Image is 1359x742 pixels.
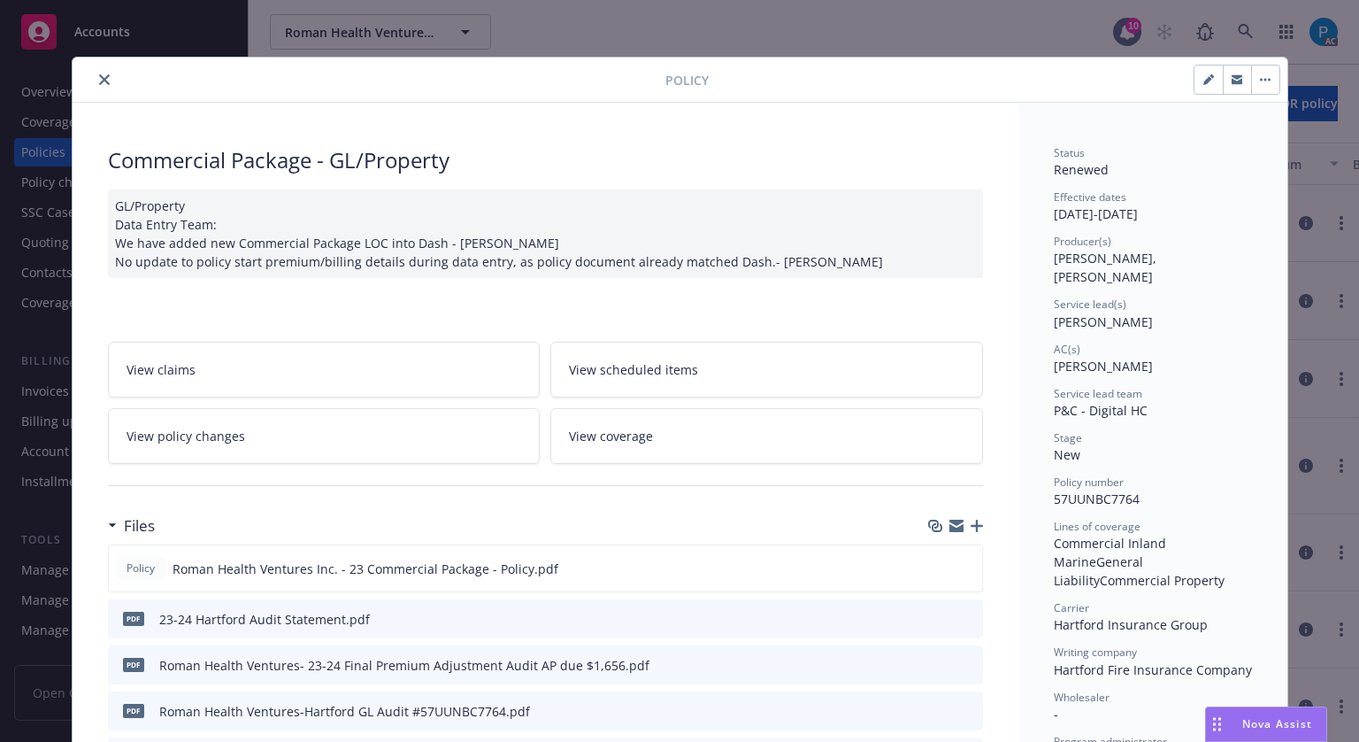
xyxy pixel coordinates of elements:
span: Hartford Insurance Group [1054,616,1208,633]
button: preview file [960,610,976,629]
span: Policy [123,560,158,576]
button: Nova Assist [1205,707,1327,742]
span: Hartford Fire Insurance Company [1054,661,1252,678]
span: Nova Assist [1242,716,1312,731]
span: 57UUNBC7764 [1054,491,1140,507]
button: preview file [960,702,976,721]
span: Producer(s) [1054,234,1111,249]
span: pdf [123,658,144,671]
button: download file [931,560,945,578]
span: View claims [127,360,196,379]
span: New [1054,446,1080,463]
div: GL/Property Data Entry Team: We have added new Commercial Package LOC into Dash - [PERSON_NAME] N... [108,189,983,278]
h3: Files [124,514,155,537]
span: Lines of coverage [1054,519,1140,534]
a: View policy changes [108,408,541,464]
div: Roman Health Ventures-Hartford GL Audit #57UUNBC7764.pdf [159,702,530,721]
button: close [94,69,115,90]
span: Stage [1054,430,1082,445]
button: download file [932,702,946,721]
span: Policy number [1054,475,1124,490]
span: [PERSON_NAME] [1054,358,1153,375]
button: preview file [959,560,975,578]
span: Commercial Property [1100,572,1225,589]
span: Wholesaler [1054,690,1109,705]
span: Service lead team [1054,386,1142,401]
div: [DATE] - [DATE] [1054,189,1252,223]
div: Files [108,514,155,537]
a: View coverage [550,408,983,464]
div: Roman Health Ventures- 23-24 Final Premium Adjustment Audit AP due $1,656.pdf [159,656,649,675]
div: Drag to move [1206,707,1228,741]
span: View policy changes [127,427,245,445]
span: Writing company [1054,645,1137,660]
span: pdf [123,612,144,625]
span: - [1054,706,1058,723]
button: download file [932,610,946,629]
span: pdf [123,704,144,717]
span: Renewed [1054,161,1109,178]
span: Status [1054,145,1085,160]
a: View scheduled items [550,342,983,398]
span: General Liability [1054,553,1147,589]
span: [PERSON_NAME] [1054,313,1153,330]
span: Effective dates [1054,189,1126,205]
span: Policy [665,71,709,89]
span: View coverage [569,427,653,445]
a: View claims [108,342,541,398]
span: Service lead(s) [1054,297,1126,312]
span: P&C - Digital HC [1054,402,1148,419]
div: 23-24 Hartford Audit Statement.pdf [159,610,370,629]
span: AC(s) [1054,342,1080,357]
span: Roman Health Ventures Inc. - 23 Commercial Package - Policy.pdf [173,560,558,578]
span: Commercial Inland Marine [1054,535,1170,570]
button: preview file [960,656,976,675]
button: download file [932,656,946,675]
span: View scheduled items [569,360,698,379]
span: [PERSON_NAME], [PERSON_NAME] [1054,250,1160,285]
div: Commercial Package - GL/Property [108,145,983,175]
span: Carrier [1054,600,1089,615]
